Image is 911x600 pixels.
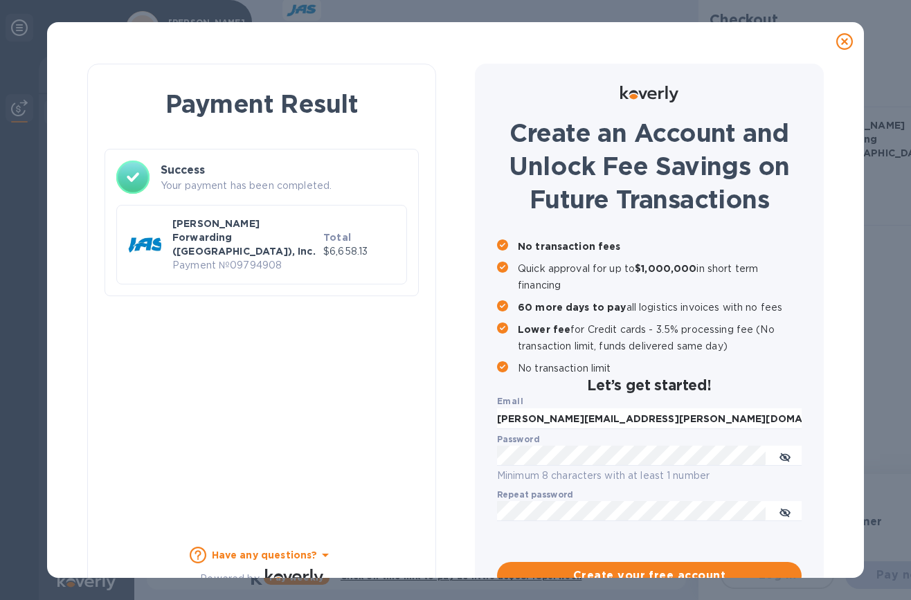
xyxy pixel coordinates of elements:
h1: Create an Account and Unlock Fee Savings on Future Transactions [497,116,802,216]
p: $6,658.13 [323,244,395,259]
p: Quick approval for up to in short term financing [518,260,802,293]
b: Lower fee [518,324,570,335]
h3: Success [161,162,407,179]
img: Logo [620,86,678,102]
button: toggle password visibility [771,442,799,470]
button: Create your free account [497,562,802,590]
p: Minimum 8 characters with at least 1 number [497,468,802,484]
p: Powered by [200,572,259,586]
input: Enter email address [497,408,802,429]
p: Your payment has been completed. [161,179,407,193]
b: No transaction fees [518,241,621,252]
label: Password [497,435,539,444]
b: $1,000,000 [635,263,696,274]
b: 60 more days to pay [518,302,626,313]
span: Create your free account [508,567,791,584]
p: all logistics invoices with no fees [518,299,802,316]
p: No transaction limit [518,360,802,376]
b: Have any questions? [212,549,318,561]
h1: Payment Result [110,87,413,121]
img: Logo [265,569,323,585]
p: [PERSON_NAME] Forwarding ([GEOGRAPHIC_DATA]), Inc. [172,217,318,258]
label: Repeat password [497,491,573,499]
p: Payment № 09794908 [172,258,318,273]
button: toggle password visibility [771,498,799,525]
h2: Let’s get started! [497,376,802,394]
b: Total [323,232,351,243]
b: Email [497,396,523,406]
p: for Credit cards - 3.5% processing fee (No transaction limit, funds delivered same day) [518,321,802,354]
